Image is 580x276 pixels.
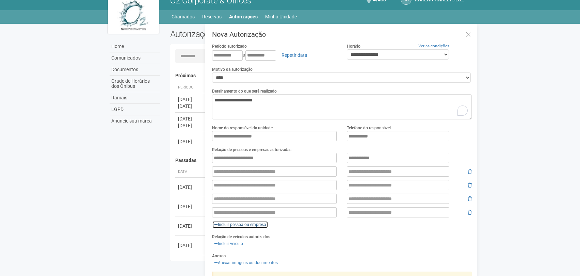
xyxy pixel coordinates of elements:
label: Motivo da autorização [212,66,253,72]
label: Período autorizado [212,43,247,49]
label: Nome do responsável da unidade [212,125,273,131]
a: Reservas [202,12,222,21]
h3: Nova Autorização [212,31,472,38]
div: [DATE] [178,184,203,191]
i: Remover [468,169,472,174]
i: Remover [468,196,472,201]
a: Chamados [172,12,195,21]
i: Remover [468,210,472,215]
a: Ver as condições [418,44,449,48]
th: Data [175,166,206,178]
div: [DATE] [178,138,203,145]
div: [DATE] [178,122,203,129]
a: LGPD [110,104,160,115]
a: Home [110,41,160,52]
label: Relação de pessoas e empresas autorizadas [212,147,291,153]
a: Anuncie sua marca [110,115,160,127]
a: Ramais [110,92,160,104]
a: Grade de Horários dos Ônibus [110,76,160,92]
a: Documentos [110,64,160,76]
div: [DATE] [178,115,203,122]
div: [DATE] [178,96,203,103]
a: Autorizações [229,12,258,21]
a: Minha Unidade [265,12,297,21]
div: [DATE] [178,203,203,210]
label: Detalhamento do que será realizado [212,88,277,94]
div: [DATE] [178,223,203,229]
div: a [212,49,337,61]
a: Anexar imagens ou documentos [212,259,280,266]
a: Repetir data [277,49,312,61]
a: Incluir veículo [212,240,245,247]
div: [DATE] [178,242,203,249]
h4: Passadas [175,158,467,163]
h2: Autorizações [170,29,316,39]
label: Anexos [212,253,226,259]
label: Relação de veículos autorizados [212,234,270,240]
a: Incluir pessoa ou empresa [212,221,268,228]
th: Período [175,82,206,93]
textarea: To enrich screen reader interactions, please activate Accessibility in Grammarly extension settings [212,94,472,119]
h4: Próximas [175,73,467,78]
div: [DATE] [178,103,203,110]
label: Horário [347,43,360,49]
label: Telefone do responsável [347,125,391,131]
i: Remover [468,183,472,188]
a: Comunicados [110,52,160,64]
